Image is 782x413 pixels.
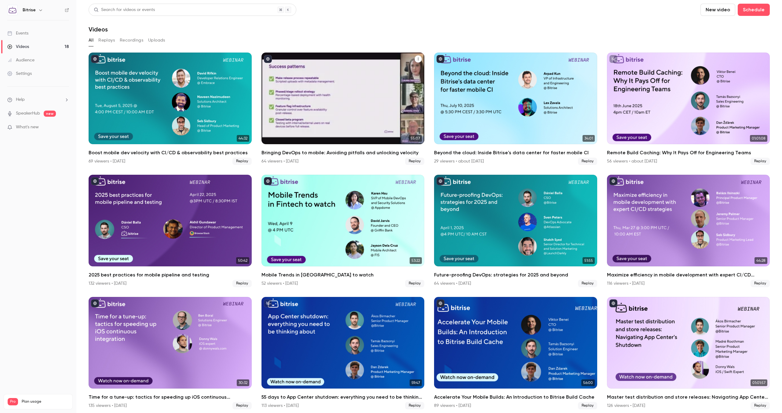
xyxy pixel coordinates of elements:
[434,53,597,165] a: 34:01Beyond the cloud: Inside Bitrise's data center for faster mobile CI29 viewers • about [DATE]...
[607,149,770,156] h2: Remote Build Caching: Why It Pays Off for Engineering Teams
[91,177,99,185] button: published
[7,57,35,63] div: Audience
[751,158,770,165] span: Replay
[609,299,617,307] button: published
[7,97,69,103] li: help-dropdown-opener
[261,403,299,409] div: 113 viewers • [DATE]
[434,149,597,156] h2: Beyond the cloud: Inside Bitrise's data center for faster mobile CI
[607,53,770,165] li: Remote Build Caching: Why It Pays Off for Engineering Teams
[581,379,595,386] span: 56:00
[437,299,444,307] button: published
[751,402,770,409] span: Replay
[89,297,252,409] li: Time for a tune-up: tactics for speeding up iOS continuous integration
[89,53,252,165] li: Boost mobile dev velocity with CI/CD & observability best practices
[89,158,125,164] div: 69 viewers • [DATE]
[232,402,252,409] span: Replay
[434,53,597,165] li: Beyond the cloud: Inside Bitrise's data center for faster mobile CI
[89,271,252,279] h2: 2025 best practices for mobile pipeline and testing
[232,158,252,165] span: Replay
[91,55,99,63] button: published
[98,35,115,45] button: Replays
[261,297,425,409] li: 55 days to App Center shutdown: everything you need to be thinking about
[405,402,424,409] span: Replay
[89,26,108,33] h1: Videos
[261,53,425,165] li: Bringing DevOps to mobile: Avoiding pitfalls and unlocking velocity
[261,53,425,165] a: 55:07Bringing DevOps to mobile: Avoiding pitfalls and unlocking velocity64 viewers • [DATE]Replay
[261,297,425,409] a: 59:4755 days to App Center shutdown: everything you need to be thinking about113 viewers • [DATE]...
[89,175,252,287] li: 2025 best practices for mobile pipeline and testing
[607,175,770,287] a: 44:28Maximize efficiency in mobile development with expert CI/CD strategies116 viewers • [DATE]Re...
[410,257,422,264] span: 53:22
[405,280,424,287] span: Replay
[261,149,425,156] h2: Bringing DevOps to mobile: Avoiding pitfalls and unlocking velocity
[434,271,597,279] h2: Future-proofing DevOps: strategies for 2025 and beyond
[89,297,252,409] a: 30:32Time for a tune-up: tactics for speeding up iOS continuous integration135 viewers • [DATE]Re...
[700,4,735,16] button: New video
[755,257,767,264] span: 44:28
[607,271,770,279] h2: Maximize efficiency in mobile development with expert CI/CD strategies
[89,280,126,287] div: 132 viewers • [DATE]
[264,299,272,307] button: unpublished
[607,53,770,165] a: 01:01:08Remote Build Caching: Why It Pays Off for Engineering Teams56 viewers • about [DATE]Replay
[434,403,471,409] div: 89 viewers • [DATE]
[89,35,93,45] button: All
[232,280,252,287] span: Replay
[44,111,56,117] span: new
[410,379,422,386] span: 59:47
[609,55,617,63] button: unpublished
[607,280,645,287] div: 116 viewers • [DATE]
[236,257,249,264] span: 50:42
[16,124,39,130] span: What's new
[261,271,425,279] h2: Mobile Trends in [GEOGRAPHIC_DATA] to watch
[434,175,597,287] li: Future-proofing DevOps: strategies for 2025 and beyond
[578,158,597,165] span: Replay
[120,35,143,45] button: Recordings
[148,35,165,45] button: Uploads
[578,280,597,287] span: Replay
[89,403,127,409] div: 135 viewers • [DATE]
[437,177,444,185] button: published
[23,7,36,13] h6: Bitrise
[89,175,252,287] a: 50:422025 best practices for mobile pipeline and testing132 viewers • [DATE]Replay
[434,297,597,409] a: 56:00Accelerate Your Mobile Builds: An Introduction to Bitrise Build Cache89 viewers • [DATE]Replay
[7,71,32,77] div: Settings
[607,297,770,409] li: Master test distribution and store releases: Navigating App Center's Shutdown
[264,177,272,185] button: published
[405,158,424,165] span: Replay
[261,175,425,287] li: Mobile Trends in Fintech to watch
[434,297,597,409] li: Accelerate Your Mobile Builds: An Introduction to Bitrise Build Cache
[7,44,29,50] div: Videos
[237,135,249,142] span: 44:32
[607,175,770,287] li: Maximize efficiency in mobile development with expert CI/CD strategies
[434,158,484,164] div: 29 viewers • about [DATE]
[89,149,252,156] h2: Boost mobile dev velocity with CI/CD & observability best practices
[578,402,597,409] span: Replay
[261,175,425,287] a: 53:22Mobile Trends in [GEOGRAPHIC_DATA] to watch52 viewers • [DATE]Replay
[16,97,25,103] span: Help
[261,280,298,287] div: 52 viewers • [DATE]
[434,280,471,287] div: 64 viewers • [DATE]
[22,399,69,404] span: Plan usage
[264,55,272,63] button: published
[261,393,425,401] h2: 55 days to App Center shutdown: everything you need to be thinking about
[750,135,767,142] span: 01:01:08
[751,280,770,287] span: Replay
[607,393,770,401] h2: Master test distribution and store releases: Navigating App Center's Shutdown
[607,297,770,409] a: 01:01:57Master test distribution and store releases: Navigating App Center's Shutdown126 viewers ...
[607,403,645,409] div: 126 viewers • [DATE]
[409,135,422,142] span: 55:07
[7,30,28,36] div: Events
[609,177,617,185] button: published
[437,55,444,63] button: published
[94,7,155,13] div: Search for videos or events
[583,135,595,142] span: 34:01
[607,158,657,164] div: 56 viewers • about [DATE]
[89,393,252,401] h2: Time for a tune-up: tactics for speeding up iOS continuous integration
[434,175,597,287] a: 51:55Future-proofing DevOps: strategies for 2025 and beyond64 viewers • [DATE]Replay
[8,5,17,15] img: Bitrise
[738,4,770,16] button: Schedule
[62,125,69,130] iframe: Noticeable Trigger
[434,393,597,401] h2: Accelerate Your Mobile Builds: An Introduction to Bitrise Build Cache
[89,53,252,165] a: 44:32Boost mobile dev velocity with CI/CD & observability best practices69 viewers • [DATE]Replay
[261,158,298,164] div: 64 viewers • [DATE]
